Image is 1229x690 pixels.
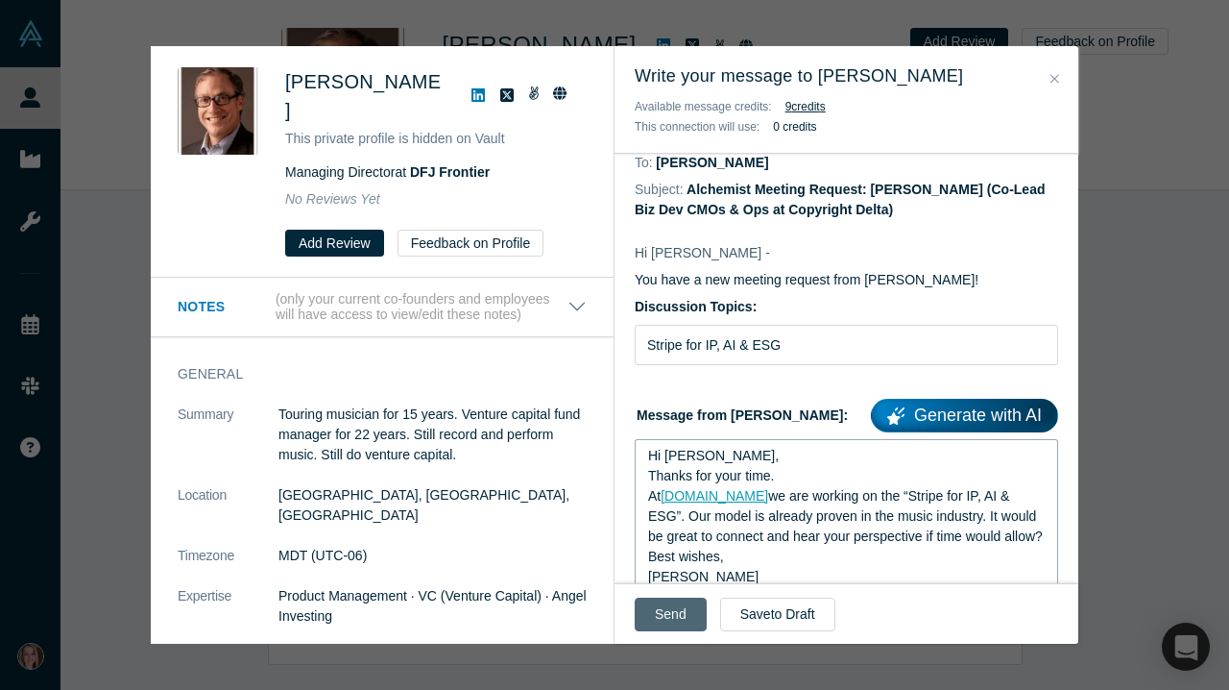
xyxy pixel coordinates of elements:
span: Available message credits: [635,100,772,113]
dt: To: [635,153,653,173]
dt: Timezone [178,546,278,586]
span: No Reviews Yet [285,191,380,207]
p: Touring musician for 15 years. Venture capital fund manager for 22 years. Still record and perfor... [278,405,587,465]
div: rdw-wrapper [635,439,1058,594]
button: Notes (only your current co-founders and employees will have access to view/edit these notes) [178,291,587,324]
dt: Summary [178,405,278,485]
button: 9credits [785,97,826,116]
span: we are working on the “Stripe for IP, AI & ESG”. Our model is already proven in the music industr... [648,488,1043,544]
span: Thanks for your time. [648,468,775,483]
img: David Cremin's Profile Image [178,67,265,155]
span: Product Management · VC (Venture Capital) · Angel Investing [278,588,587,624]
dd: [PERSON_NAME] [656,155,768,170]
h3: Notes [178,297,272,317]
label: Discussion Topics: [635,297,1058,317]
h3: Write your message to [PERSON_NAME] [635,63,1058,89]
label: Message from [PERSON_NAME]: [635,392,1058,432]
span: Best wishes, [648,549,724,564]
dt: Location [178,485,278,546]
dt: Expertise [178,586,278,647]
span: Hi [PERSON_NAME], [648,448,779,463]
button: Close [1045,68,1065,90]
button: Feedback on Profile [398,230,544,257]
a: Generate with AI [871,399,1058,432]
button: Add Review [285,230,384,257]
dd: MDT (UTC-06) [278,546,587,566]
b: 0 credits [773,120,816,134]
dt: Subject: [635,180,684,200]
div: rdw-editor [648,446,1046,587]
a: DFJ Frontier [410,164,490,180]
p: You have a new meeting request from [PERSON_NAME]! [635,270,1058,290]
span: At [648,488,661,504]
a: [DOMAIN_NAME] [661,488,768,504]
h3: General [178,364,560,384]
span: Managing Director at [285,164,490,180]
p: This private profile is hidden on Vault [285,129,587,149]
dd: Alchemist Meeting Request: [PERSON_NAME] (Co-Lead Biz Dev CMOs & Ops at Copyright Delta) [635,182,1045,217]
span: [PERSON_NAME] [648,569,759,584]
button: Send [635,598,707,631]
button: Saveto Draft [720,598,835,631]
span: This connection will use: [635,120,759,134]
p: Hi [PERSON_NAME] - [635,243,1058,263]
p: (only your current co-founders and employees will have access to view/edit these notes) [276,291,567,324]
dd: [GEOGRAPHIC_DATA], [GEOGRAPHIC_DATA], [GEOGRAPHIC_DATA] [278,485,587,526]
span: [PERSON_NAME] [285,71,441,121]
